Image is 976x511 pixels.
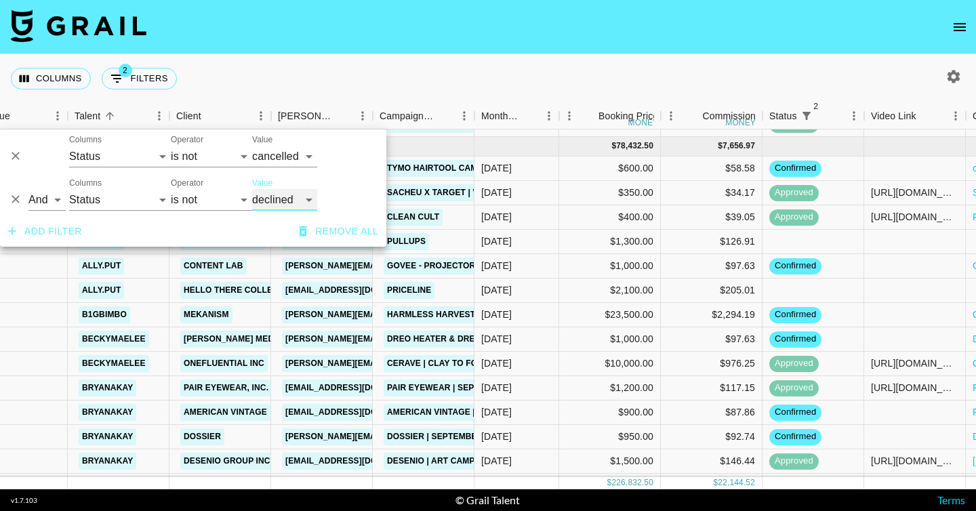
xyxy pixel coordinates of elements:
div: $1,300.00 [559,230,661,254]
a: bryanakay [79,404,136,421]
a: b1gbimbo [79,306,130,323]
div: $900.00 [559,401,661,425]
div: 226,832.50 [611,477,653,489]
div: $87.86 [661,401,762,425]
span: approved [769,357,819,370]
a: American Vintage [180,404,270,421]
span: approved [769,186,819,199]
div: 7,656.97 [723,140,755,152]
div: Campaign (Type) [373,103,474,129]
button: Menu [539,106,559,126]
div: $92.74 [661,425,762,449]
button: Sort [816,106,835,125]
div: $3,000.00 [559,474,661,498]
div: $39.05 [661,205,762,230]
a: OneFluential Inc [180,355,268,372]
a: beckymaelee [79,331,149,348]
label: Operator [171,134,203,146]
div: $97.63 [661,254,762,279]
button: Menu [251,106,271,126]
div: Sep '25 [481,381,512,394]
a: bryanakay [79,428,136,445]
button: Menu [661,106,681,126]
button: Sort [683,106,702,125]
div: 78,432.50 [616,140,653,152]
span: confirmed [769,308,821,321]
a: Desenio | Art Campaign [384,453,498,470]
button: Menu [149,106,169,126]
a: Pair Eyewear, Inc. [180,380,272,396]
button: Sort [916,106,935,125]
a: [PERSON_NAME][EMAIL_ADDRESS][PERSON_NAME][DOMAIN_NAME] [282,306,573,323]
div: Sep '25 [481,454,512,468]
div: 22,144.52 [718,477,755,489]
a: bryanakay [79,453,136,470]
div: $950.00 [559,425,661,449]
button: Sort [201,106,220,125]
span: confirmed [769,333,821,346]
a: bryanakay [79,380,136,396]
div: $976.25 [661,352,762,376]
a: Clean Cult [384,209,443,226]
div: $ [718,140,723,152]
a: Content Lab [180,258,247,274]
button: Show filters [102,68,177,89]
a: Mekanism [180,306,232,323]
a: Terms [937,493,965,506]
div: © Grail Talent [455,493,520,507]
div: $126.91 [661,230,762,254]
button: Menu [559,106,579,126]
div: $ [713,477,718,489]
div: Talent [68,103,169,129]
div: Talent [75,103,100,129]
div: Sep '25 [481,430,512,443]
a: Priceline [384,282,434,299]
div: Month Due [474,103,559,129]
a: [EMAIL_ADDRESS][DOMAIN_NAME] [282,453,434,470]
div: $205.01 [661,279,762,303]
a: CeraVe | Clay To Foam [384,355,493,372]
div: $34.17 [661,181,762,205]
a: Govee - Projector [384,258,479,274]
div: Sep '25 [481,283,512,297]
span: confirmed [769,430,821,443]
button: Select columns [11,68,91,89]
select: Logic operator [28,189,66,211]
button: Menu [454,106,474,126]
a: Desenio Group Inc. [180,453,276,470]
div: Video Link [864,103,966,129]
button: Delete [5,189,26,209]
a: Pullups [384,233,429,250]
div: https://www.youtube.com/watch?v=YmlZ2ZSS4N8 [871,454,958,468]
div: $58.58 [661,157,762,181]
div: Booking Price [598,103,658,129]
button: Menu [844,106,864,126]
div: Client [169,103,271,129]
a: Dossier | September [384,428,487,445]
button: Menu [47,106,68,126]
span: 2 [809,100,823,113]
div: Status [769,103,797,129]
div: Sep '25 [481,234,512,248]
a: [PERSON_NAME][EMAIL_ADDRESS][DOMAIN_NAME] [282,428,503,445]
a: [PERSON_NAME] Media [180,331,286,348]
a: TYMO Hairtool Campaign [384,160,506,177]
div: v 1.7.103 [11,496,37,505]
div: money [725,119,756,127]
span: 2 [119,64,132,77]
button: Add filter [3,219,87,244]
div: $117.15 [661,376,762,401]
a: ally.put [79,258,124,274]
div: $400.00 [559,205,661,230]
div: 2 active filters [797,106,816,125]
div: Sep '25 [481,186,512,199]
div: Sep '25 [481,259,512,272]
a: beckymaelee [79,355,149,372]
div: Month Due [481,103,520,129]
div: Sep '25 [481,161,512,175]
div: $2,294.19 [661,303,762,327]
button: Delete [5,146,26,166]
div: Status [762,103,864,129]
div: https://www.instagram.com/reel/DOWZm8KkUcf/ [871,381,958,394]
label: Columns [69,178,102,189]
